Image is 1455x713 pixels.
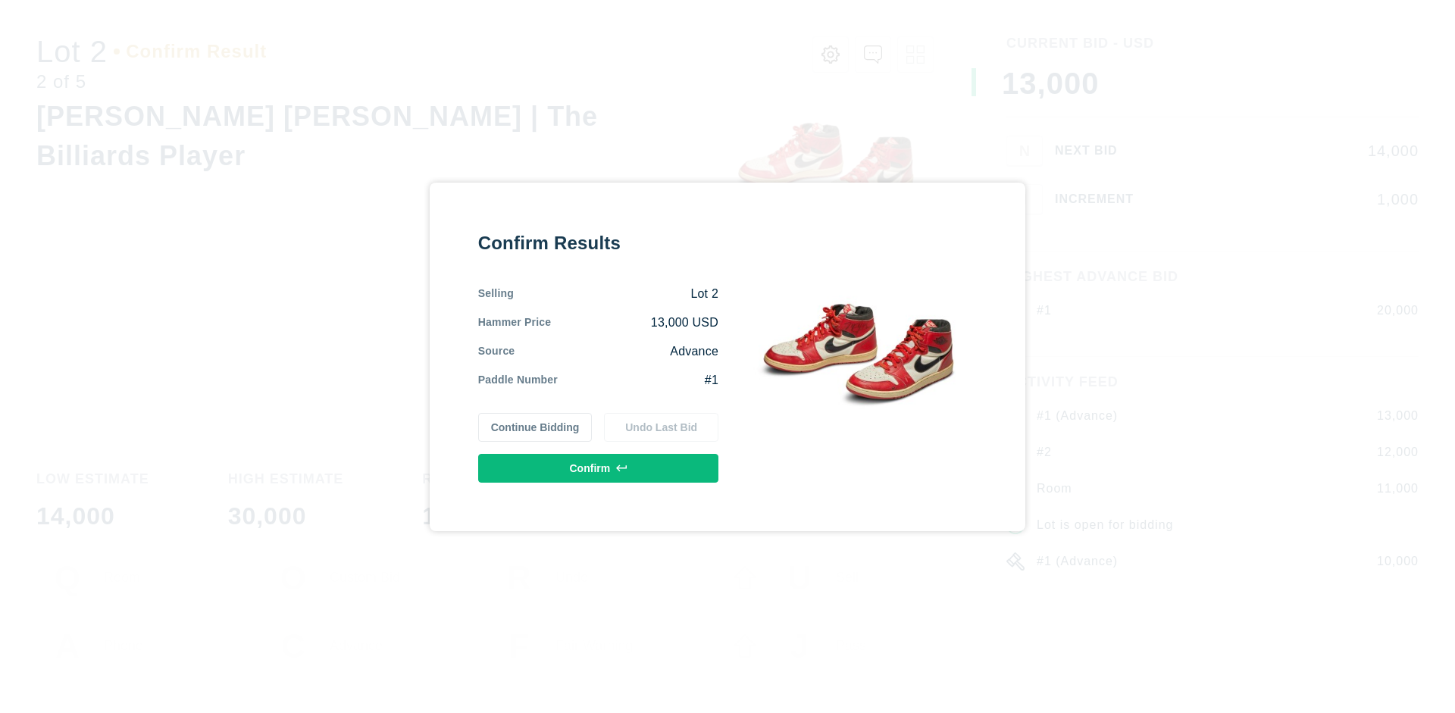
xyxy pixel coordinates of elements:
[478,413,593,442] button: Continue Bidding
[515,343,718,360] div: Advance
[478,372,558,389] div: Paddle Number
[478,231,718,255] div: Confirm Results
[514,286,718,302] div: Lot 2
[604,413,718,442] button: Undo Last Bid
[558,372,718,389] div: #1
[478,314,552,331] div: Hammer Price
[478,454,718,483] button: Confirm
[551,314,718,331] div: 13,000 USD
[478,286,514,302] div: Selling
[478,343,515,360] div: Source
